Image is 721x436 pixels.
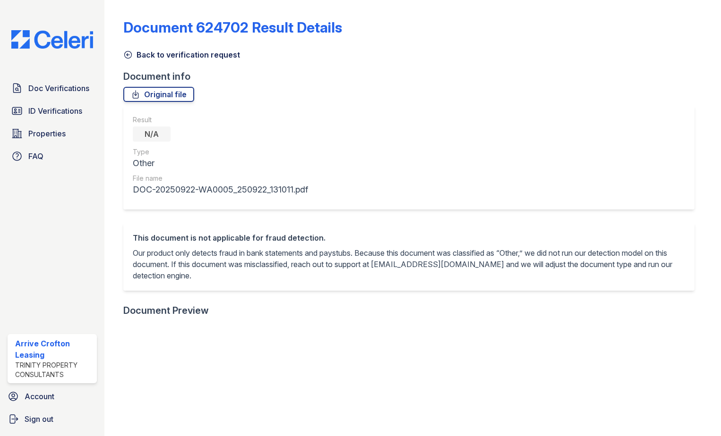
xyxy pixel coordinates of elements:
[8,124,97,143] a: Properties
[133,247,685,281] p: Our product only detects fraud in bank statements and paystubs. Because this document was classif...
[123,70,702,83] div: Document info
[25,413,53,425] span: Sign out
[8,147,97,166] a: FAQ
[133,147,308,157] div: Type
[133,174,308,183] div: File name
[4,30,101,49] img: CE_Logo_Blue-a8612792a0a2168367f1c8372b55b34899dd931a85d93a1a3d3e32e68fde9ad4.png
[15,361,93,379] div: Trinity Property Consultants
[15,338,93,361] div: Arrive Crofton Leasing
[123,49,240,60] a: Back to verification request
[133,126,171,142] div: N/A
[28,83,89,94] span: Doc Verifications
[133,157,308,170] div: Other
[28,105,82,117] span: ID Verifications
[8,79,97,98] a: Doc Verifications
[25,391,54,402] span: Account
[123,304,209,317] div: Document Preview
[133,232,685,243] div: This document is not applicable for fraud detection.
[133,115,308,125] div: Result
[4,387,101,406] a: Account
[123,87,194,102] a: Original file
[28,151,43,162] span: FAQ
[133,183,308,196] div: DOC-20250922-WA0005_250922_131011.pdf
[28,128,66,139] span: Properties
[123,19,342,36] a: Document 624702 Result Details
[8,101,97,120] a: ID Verifications
[4,410,101,428] a: Sign out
